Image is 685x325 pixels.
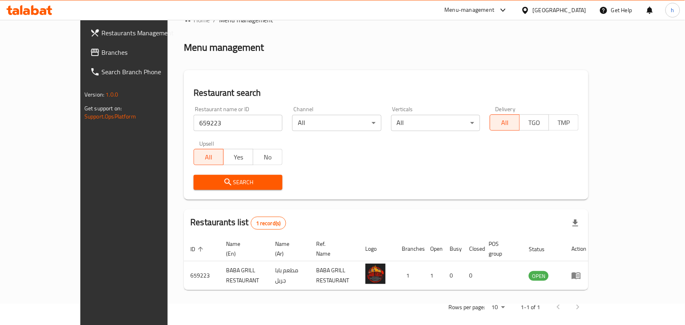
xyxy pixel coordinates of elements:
[449,302,485,312] p: Rows per page:
[521,302,541,312] p: 1-1 of 1
[84,111,136,122] a: Support.OpsPlatform
[106,89,118,100] span: 1.0.0
[190,244,206,254] span: ID
[253,149,283,165] button: No
[292,115,381,131] div: All
[463,237,482,261] th: Closed
[194,175,282,190] button: Search
[199,141,214,146] label: Upsell
[220,261,269,290] td: BABA GRILL RESTAURANT
[101,67,188,77] span: Search Branch Phone
[571,271,586,280] div: Menu
[463,261,482,290] td: 0
[359,237,395,261] th: Logo
[197,151,220,163] span: All
[495,106,516,112] label: Delivery
[519,114,549,131] button: TGO
[184,261,220,290] td: 659223
[84,43,195,62] a: Branches
[227,151,250,163] span: Yes
[549,114,579,131] button: TMP
[529,271,549,281] span: OPEN
[310,261,359,290] td: BABA GRILL RESTAURANT
[489,239,513,258] span: POS group
[443,237,463,261] th: Busy
[184,15,210,25] a: Home
[566,213,585,233] div: Export file
[213,15,216,25] li: /
[489,301,508,314] div: Rows per page:
[101,47,188,57] span: Branches
[84,103,122,114] span: Get support on:
[256,151,280,163] span: No
[395,261,424,290] td: 1
[269,261,310,290] td: مطعم بابا جريل
[251,217,286,230] div: Total records count
[365,264,386,284] img: BABA GRILL RESTAURANT
[391,115,480,131] div: All
[552,117,575,129] span: TMP
[424,237,443,261] th: Open
[84,89,104,100] span: Version:
[194,149,224,165] button: All
[226,239,259,258] span: Name (En)
[200,177,276,187] span: Search
[523,117,546,129] span: TGO
[445,5,495,15] div: Menu-management
[184,237,593,290] table: enhanced table
[184,41,264,54] h2: Menu management
[190,216,286,230] h2: Restaurants list
[101,28,188,38] span: Restaurants Management
[275,239,300,258] span: Name (Ar)
[443,261,463,290] td: 0
[395,237,424,261] th: Branches
[84,23,195,43] a: Restaurants Management
[84,62,195,82] a: Search Branch Phone
[219,15,273,25] span: Menu management
[533,6,586,15] div: [GEOGRAPHIC_DATA]
[194,115,282,131] input: Search for restaurant name or ID..
[565,237,593,261] th: Action
[316,239,349,258] span: Ref. Name
[194,87,579,99] h2: Restaurant search
[490,114,520,131] button: All
[424,261,443,290] td: 1
[529,244,555,254] span: Status
[493,117,517,129] span: All
[223,149,253,165] button: Yes
[671,6,674,15] span: h
[529,271,549,281] div: OPEN
[251,220,286,227] span: 1 record(s)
